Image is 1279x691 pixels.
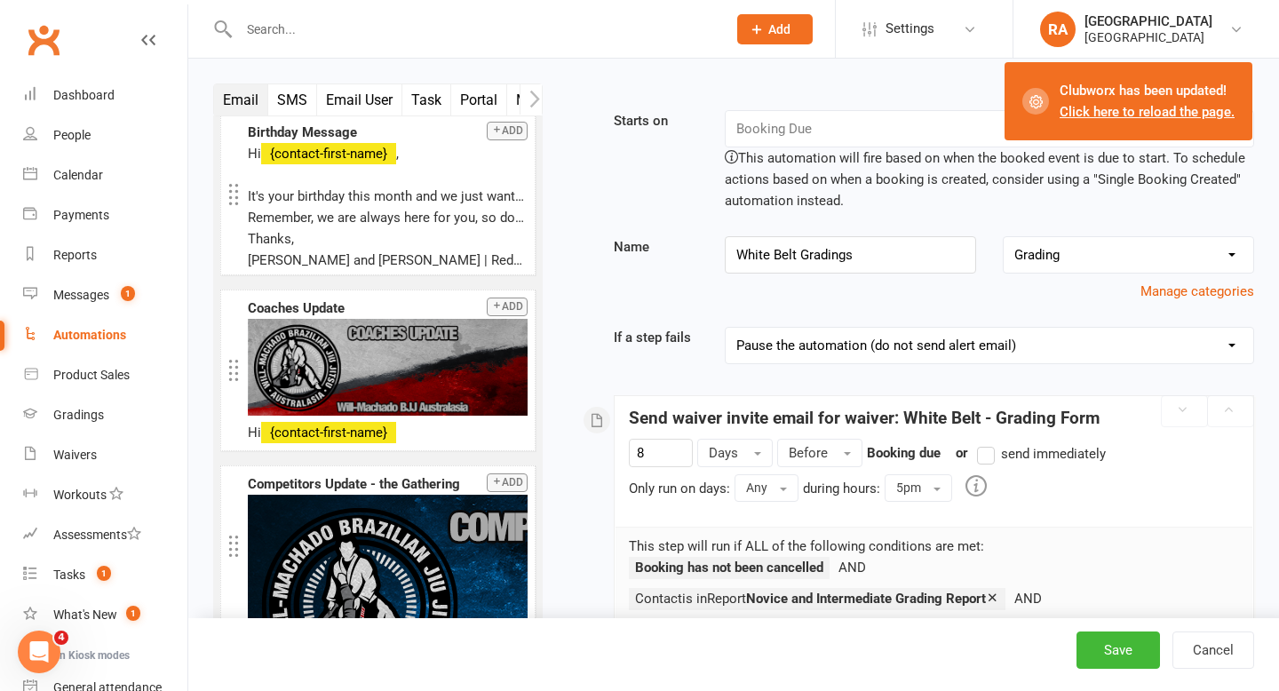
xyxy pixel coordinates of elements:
div: This automation will fire based on when the booked event is due to start. To schedule actions bas... [725,147,1254,211]
span: 1 [121,286,135,301]
button: Save [1076,631,1160,669]
a: What's New1 [23,595,187,635]
a: Product Sales [23,355,187,395]
div: Coaches Update [248,298,528,319]
div: [GEOGRAPHIC_DATA] [1084,13,1212,29]
a: Messages 1 [23,275,187,315]
button: Days [697,439,773,467]
button: Add [487,122,528,140]
span: is in [682,591,707,607]
a: People [23,115,187,155]
button: Membership [507,84,604,115]
div: [GEOGRAPHIC_DATA] [1084,29,1212,45]
span: Add [768,22,790,36]
p: xxx [248,443,528,465]
span: 4 [54,631,68,645]
div: Reports [53,248,97,262]
div: People [53,128,91,142]
button: Email User [317,84,402,115]
button: Add [487,473,528,492]
div: Only run on days: [629,478,730,499]
a: Assessments [23,515,187,555]
a: Waivers [23,435,187,475]
a: Clubworx [21,18,66,62]
p: Hi [248,422,528,443]
input: Search... [234,17,714,42]
button: SMS [268,84,317,115]
p: Thanks, [248,228,528,250]
span: 1 [97,566,111,581]
span: Contact Report [635,591,986,607]
button: Manage categories [1140,281,1254,302]
button: Cancel [1172,631,1254,669]
strong: Send waiver invite email for waiver: White Belt - Grading Form [629,408,1100,428]
button: Portal [451,84,507,115]
div: Product Sales [53,368,130,382]
button: Before [777,439,862,467]
div: Calendar [53,168,103,182]
div: Payments [53,208,109,222]
a: Automations [23,315,187,355]
div: or [945,442,1106,465]
p: Remember, we are always here for you, so don't hesitate to come and speak to us when you're in ne... [248,207,528,228]
button: Any [735,474,798,501]
button: Add [487,298,528,316]
label: If a step fails [600,327,711,348]
span: Settings [886,9,934,49]
span: Before [789,445,828,461]
p: [PERSON_NAME] and [PERSON_NAME] | Redcat Martial Arts Academy [248,250,528,271]
a: Payments [23,195,187,235]
a: Gradings [23,395,187,435]
div: Waivers [53,448,97,462]
div: Birthday Message [248,122,528,143]
a: Click here to reload the page. [1060,104,1235,120]
iframe: Intercom live chat [18,631,60,673]
div: RA [1040,12,1076,47]
strong: Novice and Intermediate Grading Report [746,591,986,607]
p: This step will run if ALL of the following conditions are met: [629,536,1239,557]
div: Gradings [53,408,104,422]
strong: Booking due [867,445,941,461]
button: 5pm [885,474,952,501]
label: Starts on [600,110,711,131]
label: Name [600,236,711,258]
button: Email [214,84,268,115]
span: , [396,146,399,162]
span: 1 [126,606,140,621]
button: Task [402,84,451,115]
div: Competitors Update - the Gathering [248,473,528,495]
a: Workouts [23,475,187,515]
div: Automations [53,328,126,342]
button: Add [737,14,813,44]
div: Assessments [53,528,141,542]
a: Calendar [23,155,187,195]
p: Hi [248,143,528,164]
div: Dashboard [53,88,115,102]
div: Tasks [53,568,85,582]
div: Messages [53,288,109,302]
span: Days [709,445,738,461]
div: Clubworx has been updated! [1060,80,1235,123]
a: Tasks 1 [23,555,187,595]
span: send immediately [1001,443,1106,462]
a: Dashboard [23,75,187,115]
div: Workouts [53,488,107,502]
div: What's New [53,608,117,622]
p: It's your birthday this month and we just wanted to take a moment to wish you all the best from u... [248,186,528,207]
a: Reports [23,235,187,275]
strong: Booking has not been cancelled [635,560,823,576]
div: during hours: [803,478,880,499]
